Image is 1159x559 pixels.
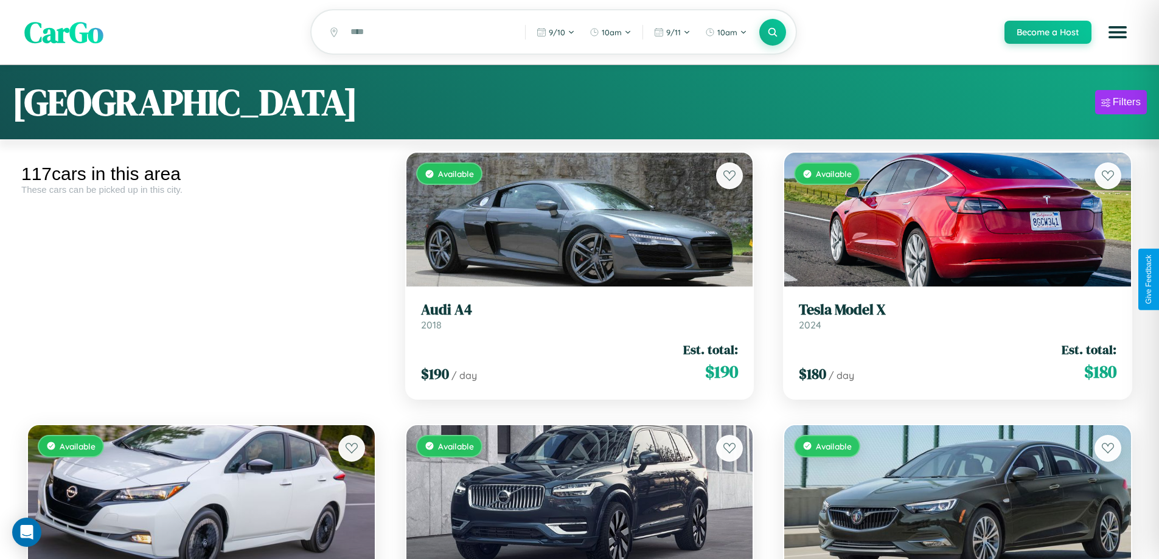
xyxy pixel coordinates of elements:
a: Audi A42018 [421,301,739,331]
span: 9 / 10 [549,27,565,37]
span: Est. total: [683,341,738,358]
span: Available [438,168,474,179]
button: Filters [1095,90,1147,114]
span: 2024 [799,319,821,331]
div: Filters [1113,96,1141,108]
span: 10am [717,27,737,37]
div: These cars can be picked up in this city. [21,184,381,195]
span: Available [816,168,852,179]
button: 10am [699,23,753,42]
button: Open menu [1101,15,1135,49]
span: Available [438,441,474,451]
span: / day [829,369,854,381]
div: 117 cars in this area [21,164,381,184]
span: Est. total: [1062,341,1116,358]
a: Tesla Model X2024 [799,301,1116,331]
span: 10am [602,27,622,37]
button: 9/11 [648,23,697,42]
h1: [GEOGRAPHIC_DATA] [12,77,358,127]
span: Available [816,441,852,451]
span: 9 / 11 [666,27,681,37]
button: 9/10 [531,23,581,42]
span: Available [60,441,96,451]
button: 10am [583,23,638,42]
span: $ 190 [705,359,738,384]
span: $ 180 [799,364,826,384]
span: / day [451,369,477,381]
span: 2018 [421,319,442,331]
div: Open Intercom Messenger [12,518,41,547]
div: Give Feedback [1144,255,1153,304]
h3: Tesla Model X [799,301,1116,319]
h3: Audi A4 [421,301,739,319]
span: $ 190 [421,364,449,384]
span: $ 180 [1084,359,1116,384]
span: CarGo [24,12,103,52]
button: Become a Host [1004,21,1091,44]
